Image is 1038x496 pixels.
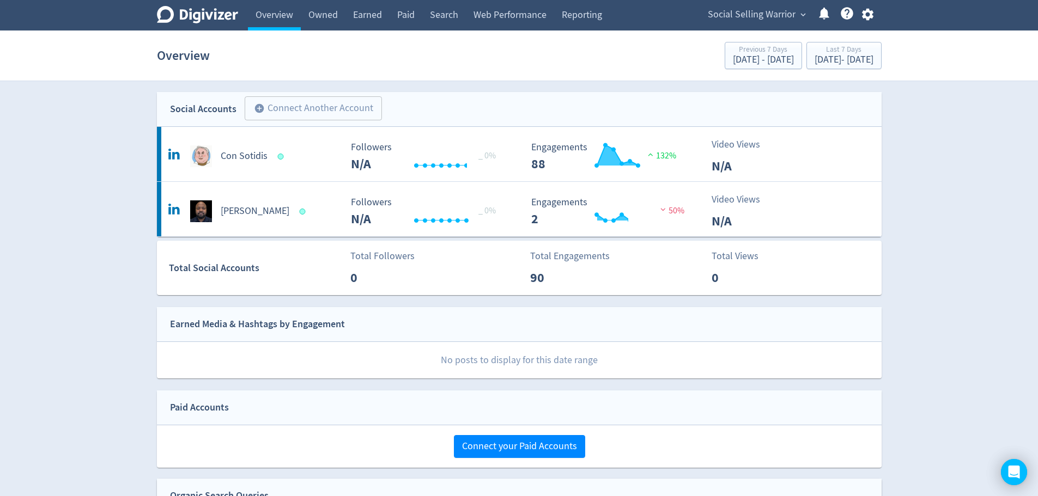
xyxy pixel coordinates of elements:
[712,268,774,287] p: 0
[815,46,873,55] div: Last 7 Days
[454,440,585,452] a: Connect your Paid Accounts
[345,142,509,171] svg: Followers ---
[478,150,496,161] span: _ 0%
[350,249,415,264] p: Total Followers
[798,10,808,20] span: expand_more
[658,205,669,213] img: negative-performance.svg
[157,127,882,181] a: Con Sotidis undefinedCon Sotidis Followers --- _ 0% Followers N/A Engagements 88 Engagements 88 1...
[712,211,774,231] p: N/A
[704,6,809,23] button: Social Selling Warrior
[712,192,774,207] p: Video Views
[169,260,343,276] div: Total Social Accounts
[658,205,684,216] span: 50%
[299,209,308,215] span: Data last synced: 15 Sep 2025, 11:02am (AEST)
[1001,459,1027,485] div: Open Intercom Messenger
[190,200,212,222] img: Tapiwa Masenda undefined
[190,145,212,167] img: Con Sotidis undefined
[733,55,794,65] div: [DATE] - [DATE]
[712,156,774,176] p: N/A
[478,205,496,216] span: _ 0%
[157,342,882,378] p: No posts to display for this date range
[815,55,873,65] div: [DATE] - [DATE]
[530,249,610,264] p: Total Engagements
[725,42,802,69] button: Previous 7 Days[DATE] - [DATE]
[221,205,289,218] h5: [PERSON_NAME]
[526,142,689,171] svg: Engagements 88
[157,182,882,236] a: Tapiwa Masenda undefined[PERSON_NAME] Followers --- _ 0% Followers N/A Engagements 2 Engagements ...
[157,38,210,73] h1: Overview
[712,249,774,264] p: Total Views
[454,435,585,458] button: Connect your Paid Accounts
[350,268,413,287] p: 0
[221,150,268,163] h5: Con Sotidis
[170,400,229,415] div: Paid Accounts
[277,154,287,160] span: Data last synced: 15 Sep 2025, 12:01pm (AEST)
[708,6,796,23] span: Social Selling Warrior
[526,197,689,226] svg: Engagements 2
[245,96,382,120] button: Connect Another Account
[733,46,794,55] div: Previous 7 Days
[170,316,345,332] div: Earned Media & Hashtags by Engagement
[645,150,676,161] span: 132%
[254,103,265,114] span: add_circle
[170,101,236,117] div: Social Accounts
[236,98,382,120] a: Connect Another Account
[345,197,509,226] svg: Followers ---
[712,137,774,152] p: Video Views
[806,42,882,69] button: Last 7 Days[DATE]- [DATE]
[530,268,593,287] p: 90
[462,442,577,451] span: Connect your Paid Accounts
[645,150,656,158] img: positive-performance.svg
